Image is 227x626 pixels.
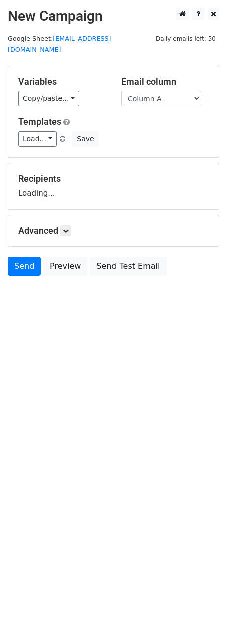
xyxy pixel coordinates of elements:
a: Preview [43,257,87,276]
a: Daily emails left: 50 [152,35,219,42]
a: Send Test Email [90,257,166,276]
button: Save [72,131,98,147]
a: Templates [18,116,61,127]
h5: Advanced [18,225,209,236]
a: Send [8,257,41,276]
h5: Email column [121,76,209,87]
h2: New Campaign [8,8,219,25]
a: Load... [18,131,57,147]
div: Loading... [18,173,209,199]
h5: Recipients [18,173,209,184]
small: Google Sheet: [8,35,111,54]
span: Daily emails left: 50 [152,33,219,44]
a: Copy/paste... [18,91,79,106]
h5: Variables [18,76,106,87]
a: [EMAIL_ADDRESS][DOMAIN_NAME] [8,35,111,54]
